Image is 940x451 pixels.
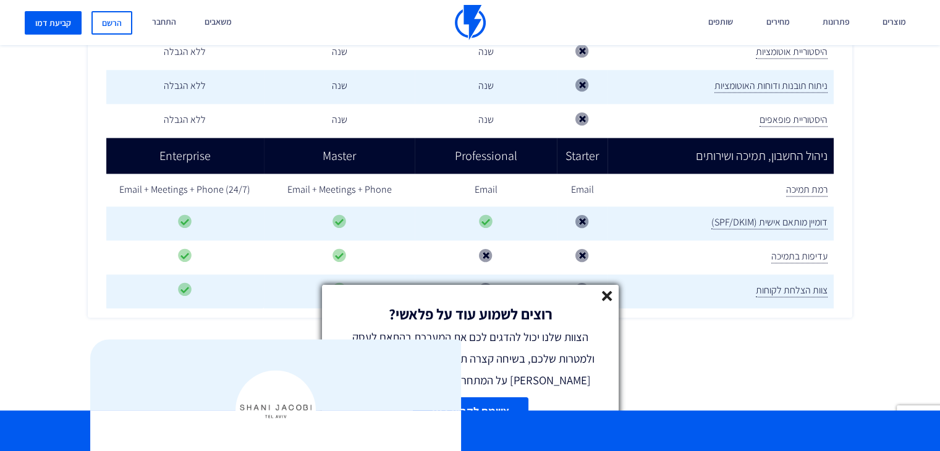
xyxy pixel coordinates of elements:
td: Professional [415,138,557,174]
td: Email [557,174,607,206]
td: Email + Meetings + Phone (24/7) [106,174,264,206]
span: ניתוח תובנות ודוחות האוטומציות [714,79,828,93]
span: צוות הצלחת לקוחות [756,284,828,297]
td: שנה [415,70,557,104]
td: Master [264,138,415,174]
td: שנה [264,36,415,70]
td: שנה [415,36,557,70]
td: שנה [264,70,415,104]
span: דומיין מותאם אישית (SPF/DKIM) [711,216,828,229]
td: Enterprise [106,138,264,174]
a: קביעת דמו [25,11,82,35]
span: עדיפות בתמיכה [771,250,828,263]
span: רמת תמיכה [786,183,828,196]
td: ללא הגבלה [106,70,264,104]
td: ניהול החשבון, תמיכה ושירותים [608,138,834,174]
span: היסטוריית אוטומציות [756,45,828,59]
td: ללא הגבלה [106,36,264,70]
td: ללא הגבלה [106,104,264,138]
td: Starter [557,138,607,174]
td: שנה [264,104,415,138]
a: הרשם [91,11,132,35]
td: Email + Meetings + Phone [264,174,415,206]
td: Email [415,174,557,206]
span: היסטוריית פופאפים [760,113,828,127]
td: שנה [415,104,557,138]
img: Feedback [235,370,316,450]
